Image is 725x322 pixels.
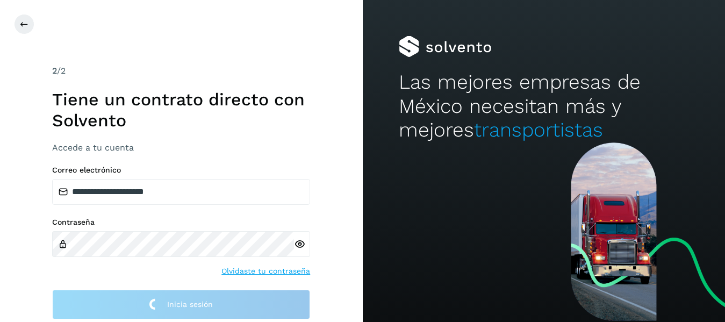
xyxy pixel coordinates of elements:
[52,142,310,153] h3: Accede a tu cuenta
[474,118,603,141] span: transportistas
[52,89,310,131] h1: Tiene un contrato directo con Solvento
[52,166,310,175] label: Correo electrónico
[221,266,310,277] a: Olvidaste tu contraseña
[399,70,689,142] h2: Las mejores empresas de México necesitan más y mejores
[52,65,310,77] div: /2
[167,300,213,308] span: Inicia sesión
[52,66,57,76] span: 2
[52,290,310,319] button: Inicia sesión
[52,218,310,227] label: Contraseña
